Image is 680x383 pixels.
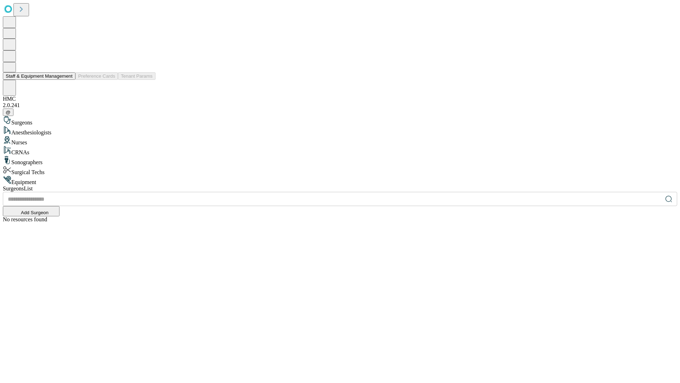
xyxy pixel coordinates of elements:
[75,72,118,80] button: Preference Cards
[3,146,677,156] div: CRNAs
[3,206,59,216] button: Add Surgeon
[3,136,677,146] div: Nurses
[3,116,677,126] div: Surgeons
[21,210,49,215] span: Add Surgeon
[3,96,677,102] div: HMC
[3,156,677,166] div: Sonographers
[6,110,11,115] span: @
[3,109,13,116] button: @
[3,126,677,136] div: Anesthesiologists
[3,166,677,176] div: Surgical Techs
[3,176,677,185] div: Equipment
[3,185,677,192] div: Surgeons List
[3,216,677,223] div: No resources found
[118,72,155,80] button: Tenant Params
[3,72,75,80] button: Staff & Equipment Management
[3,102,677,109] div: 2.0.241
